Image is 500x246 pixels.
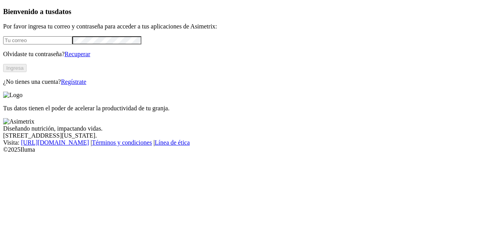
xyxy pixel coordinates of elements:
a: Términos y condiciones [92,139,152,146]
p: Tus datos tienen el poder de acelerar la productividad de tu granja. [3,105,497,112]
button: Ingresa [3,64,27,72]
a: Recuperar [64,51,90,57]
a: Regístrate [61,78,86,85]
div: Visita : | | [3,139,497,146]
p: Olvidaste tu contraseña? [3,51,497,58]
p: ¿No tienes una cuenta? [3,78,497,85]
input: Tu correo [3,36,72,44]
img: Logo [3,92,23,99]
p: Por favor ingresa tu correo y contraseña para acceder a tus aplicaciones de Asimetrix: [3,23,497,30]
div: Diseñando nutrición, impactando vidas. [3,125,497,132]
a: [URL][DOMAIN_NAME] [21,139,89,146]
div: © 2025 Iluma [3,146,497,153]
h3: Bienvenido a tus [3,7,497,16]
span: datos [55,7,71,16]
a: Línea de ética [155,139,190,146]
img: Asimetrix [3,118,34,125]
div: [STREET_ADDRESS][US_STATE]. [3,132,497,139]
